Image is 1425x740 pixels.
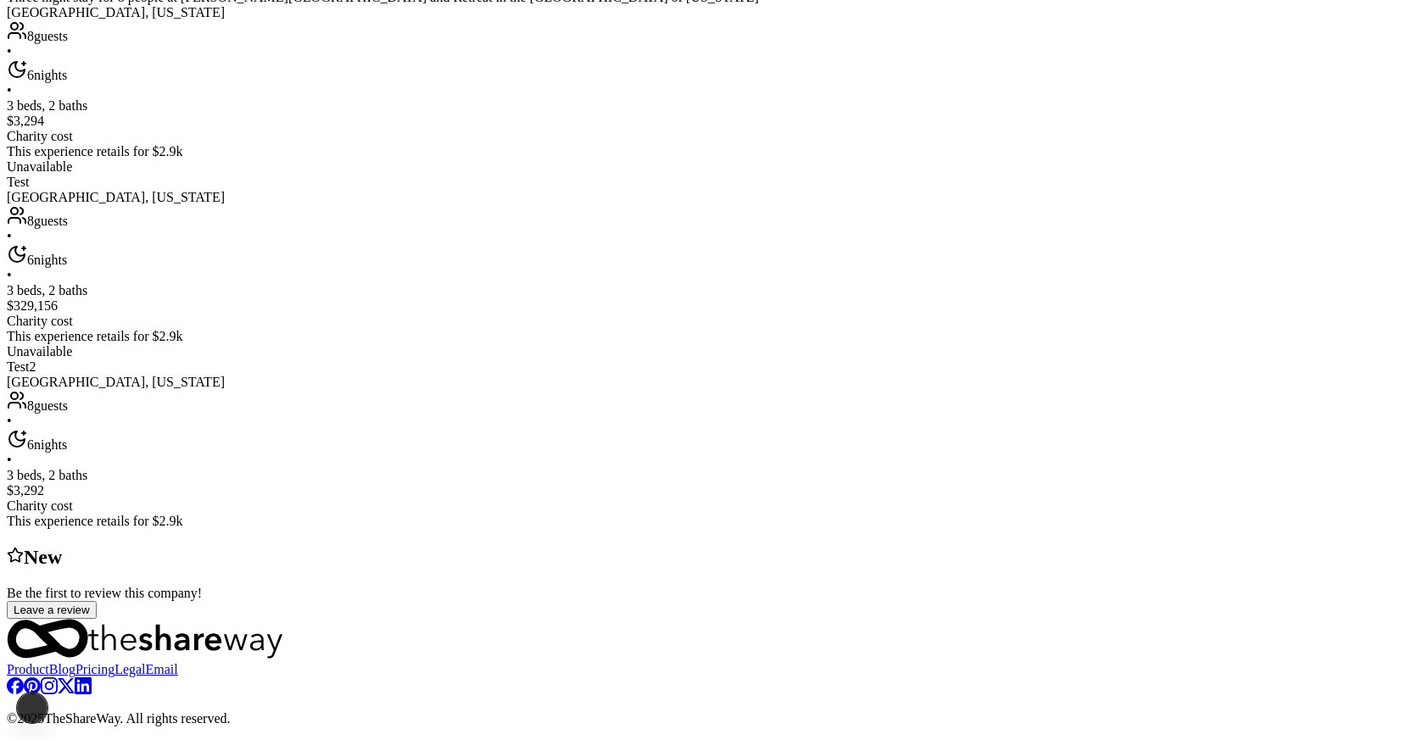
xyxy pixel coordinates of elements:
div: [GEOGRAPHIC_DATA], [US_STATE] [7,190,1418,205]
div: Charity cost [7,129,1418,144]
span: New [24,546,62,568]
div: Unavailable [7,344,1418,359]
span: 6 nights [27,68,67,82]
div: 3 beds, 2 baths [7,283,1418,298]
div: Test2 [7,359,1418,375]
div: This experience retails for $2.9k [7,329,1418,344]
nav: quick links [7,662,1418,677]
a: Legal [115,662,145,676]
div: Charity cost [7,314,1418,329]
a: Pricing [75,662,115,676]
span: 8 guests [27,29,68,43]
div: • [7,453,1418,468]
div: • [7,83,1418,98]
div: 3 beds, 2 baths [7,468,1418,483]
div: [GEOGRAPHIC_DATA], [US_STATE] [7,375,1418,390]
span: 6 nights [27,437,67,452]
div: • [7,229,1418,244]
a: Blog [49,662,75,676]
span: 8 guests [27,398,68,413]
span: 8 guests [27,214,68,228]
div: $329,156 [7,298,1418,314]
div: Test [7,175,1418,190]
span: 6 nights [27,253,67,267]
button: Leave a review [7,601,97,619]
div: Be the first to review this company! [7,586,1418,601]
a: Email [146,662,178,676]
div: This experience retails for $2.9k [7,514,1418,529]
div: 3 beds, 2 baths [7,98,1418,114]
div: $3,292 [7,483,1418,498]
div: • [7,44,1418,59]
a: Product [7,662,49,676]
div: • [7,268,1418,283]
div: Unavailable [7,159,1418,175]
div: [GEOGRAPHIC_DATA], [US_STATE] [7,5,1418,20]
div: Charity cost [7,498,1418,514]
p: © 2025 TheShareWay. All rights reserved. [7,711,1418,726]
div: This experience retails for $2.9k [7,144,1418,159]
div: $3,294 [7,114,1418,129]
div: • [7,414,1418,429]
